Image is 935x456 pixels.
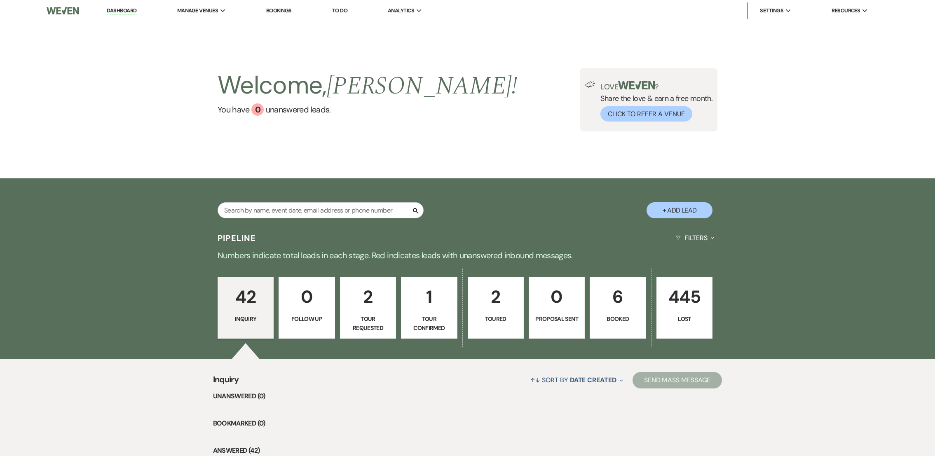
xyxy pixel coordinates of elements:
p: 0 [284,283,329,311]
span: Manage Venues [177,7,218,15]
img: weven-logo-green.svg [618,81,655,89]
span: Analytics [388,7,414,15]
span: Inquiry [213,373,239,391]
a: 1Tour Confirmed [401,277,457,339]
button: Send Mass Message [633,372,722,388]
a: Dashboard [107,7,136,15]
a: 0Proposal Sent [529,277,585,339]
p: Tour Requested [345,314,391,333]
p: Follow Up [284,314,329,323]
span: Date Created [570,376,616,384]
p: Proposal Sent [534,314,579,323]
h3: Pipeline [218,232,256,244]
a: Bookings [266,7,292,14]
p: Numbers indicate total leads in each stage. Red indicates leads with unanswered inbound messages. [171,249,764,262]
button: Click to Refer a Venue [600,106,692,122]
p: 2 [473,283,518,311]
div: 0 [251,103,264,116]
a: 2Toured [468,277,524,339]
p: Lost [662,314,707,323]
p: 1 [406,283,452,311]
img: loud-speaker-illustration.svg [585,81,595,88]
li: Bookmarked (0) [213,418,722,429]
p: Tour Confirmed [406,314,452,333]
p: 6 [595,283,640,311]
p: Booked [595,314,640,323]
a: To Do [332,7,347,14]
span: [PERSON_NAME] ! [327,67,517,105]
img: Weven Logo [47,2,78,19]
p: Inquiry [223,314,268,323]
button: Sort By Date Created [527,369,626,391]
p: Love ? [600,81,712,91]
button: Filters [673,227,717,249]
span: Resources [832,7,860,15]
p: 2 [345,283,391,311]
h2: Welcome, [218,68,517,103]
li: Answered (42) [213,445,722,456]
span: ↑↓ [530,376,540,384]
input: Search by name, event date, email address or phone number [218,202,424,218]
button: + Add Lead [647,202,712,218]
span: Settings [760,7,783,15]
li: Unanswered (0) [213,391,722,402]
a: 42Inquiry [218,277,274,339]
p: Toured [473,314,518,323]
p: 0 [534,283,579,311]
p: 42 [223,283,268,311]
a: 445Lost [656,277,712,339]
p: 445 [662,283,707,311]
a: 6Booked [590,277,646,339]
a: You have 0 unanswered leads. [218,103,517,116]
a: 2Tour Requested [340,277,396,339]
a: 0Follow Up [279,277,335,339]
div: Share the love & earn a free month. [595,81,712,122]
